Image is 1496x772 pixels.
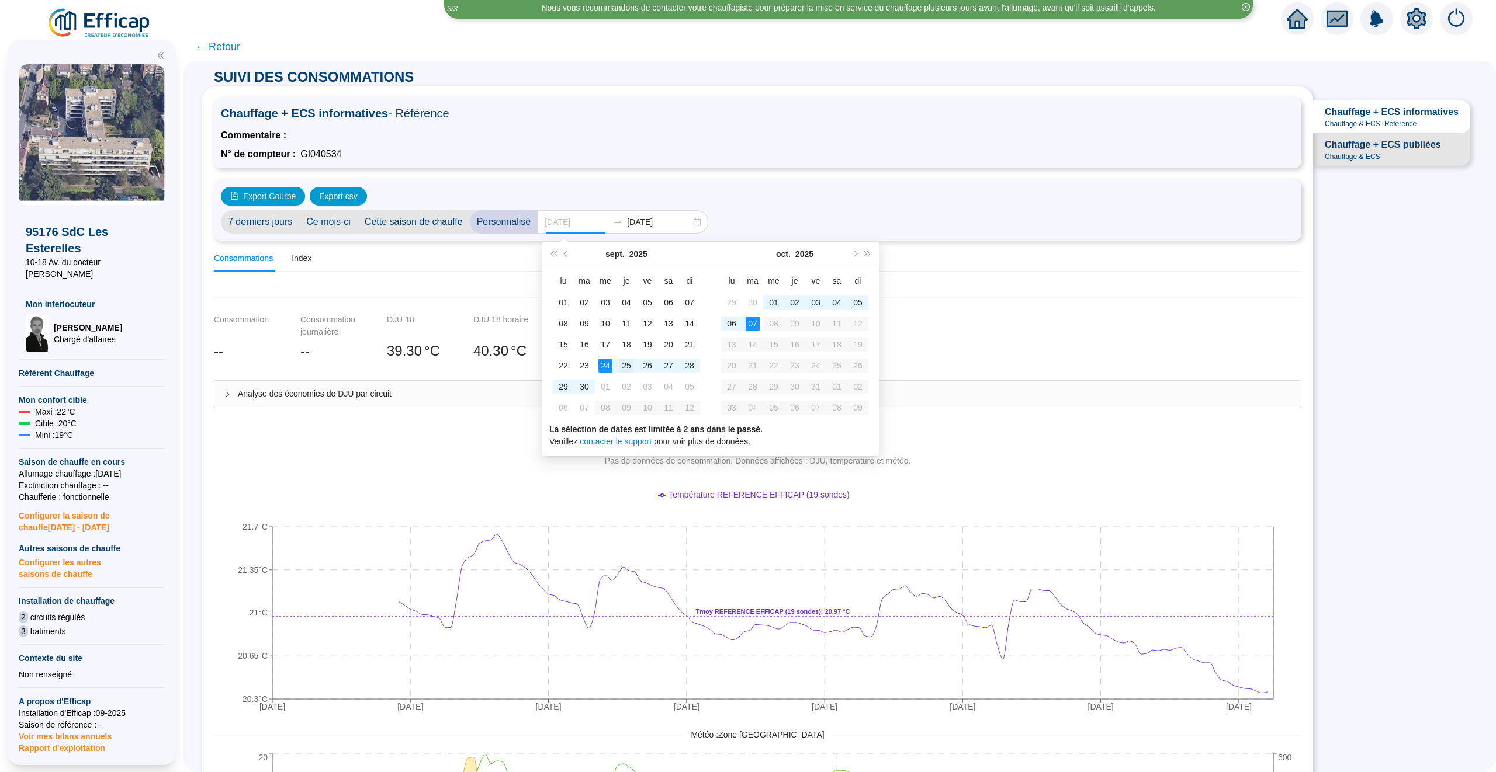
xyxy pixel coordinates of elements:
td: 2025-11-04 [742,397,763,418]
div: 20 [725,359,739,373]
div: 07 [746,317,760,331]
td: 2025-09-28 [679,355,700,376]
div: 05 [683,380,697,394]
span: Export Courbe [243,190,296,203]
td: 2025-09-19 [637,334,658,355]
div: 29 [725,295,739,310]
div: Consommation journalière [300,314,359,338]
th: ma [574,271,595,292]
span: Saison de chauffe en cours [19,456,165,468]
td: 2025-11-09 [847,397,868,418]
td: 2025-09-01 [553,292,574,313]
td: 2025-10-09 [616,397,637,418]
span: batiments [30,625,66,637]
div: 06 [725,317,739,331]
div: 05 [851,295,865,310]
div: 23 [577,359,591,373]
span: Exctinction chauffage : -- [19,479,165,491]
tspan: 21°C [250,608,268,617]
div: 03 [598,295,612,310]
td: 2025-11-08 [826,397,847,418]
td: 2025-10-10 [805,313,826,334]
td: 2025-09-20 [658,334,679,355]
div: 09 [577,317,591,331]
span: 39 [387,343,403,359]
button: Choisissez une année [795,242,813,266]
td: 2025-09-07 [679,292,700,313]
td: 2025-09-16 [574,334,595,355]
tspan: 21.35°C [238,565,268,575]
span: Météo : Zone [GEOGRAPHIC_DATA] [683,729,832,741]
div: 31 [809,380,823,394]
td: 2025-10-08 [763,313,784,334]
span: Configurer la saison de chauffe [DATE] - [DATE] [19,503,165,533]
span: Configurer les autres saisons de chauffe [19,554,165,580]
div: 05 [767,401,781,415]
span: GI040534 [300,147,341,161]
span: Chauffage + ECS informatives [1325,105,1459,119]
span: Ce mois-ci [299,210,358,234]
span: 7 derniers jours [221,210,299,234]
div: 11 [830,317,844,331]
span: double-left [157,51,165,60]
td: 2025-10-01 [595,376,616,397]
div: 01 [598,380,612,394]
td: 2025-09-06 [658,292,679,313]
td: 2025-09-22 [553,355,574,376]
td: 2025-10-11 [826,313,847,334]
td: 2025-09-03 [595,292,616,313]
span: Contexte du site [19,652,165,664]
span: Commentaire : [221,128,286,142]
tspan: [DATE] [536,702,562,711]
div: 02 [577,295,591,310]
div: 15 [556,338,570,352]
span: 40 [473,343,489,359]
span: file-image [230,192,238,200]
div: 22 [556,359,570,373]
span: Chauffage + ECS informatives [221,105,1294,121]
div: 09 [851,401,865,415]
td: 2025-10-08 [595,397,616,418]
td: 2025-09-17 [595,334,616,355]
th: me [595,271,616,292]
td: 2025-10-30 [784,376,805,397]
img: alerts [1360,2,1393,35]
td: 2025-10-17 [805,334,826,355]
span: circuits régulés [30,611,85,623]
div: 08 [767,317,781,331]
span: Mon interlocuteur [26,298,158,310]
span: Allumage chauffage : [DATE] [19,468,165,479]
td: 2025-10-10 [637,397,658,418]
div: 06 [788,401,802,415]
div: 25 [830,359,844,373]
span: Chauffage & ECS - Référence [1325,119,1417,128]
span: .30 [489,343,508,359]
div: 12 [851,317,865,331]
span: Maxi : 22 °C [35,406,75,418]
span: 10-18 Av. du docteur [PERSON_NAME] [26,256,158,280]
div: 06 [662,295,676,310]
button: Export Courbe [221,187,305,206]
span: Saison de référence : - [19,719,165,731]
span: Personnalisé [470,210,538,234]
div: 08 [598,401,612,415]
button: Choisissez une année [629,242,647,266]
td: 2025-10-12 [679,397,700,418]
div: 16 [577,338,591,352]
div: 21 [683,338,697,352]
td: 2025-10-24 [805,355,826,376]
button: Mois précédent (PageUp) [560,242,573,266]
td: 2025-10-03 [637,376,658,397]
div: 21 [746,359,760,373]
span: Référent Chauffage [19,367,165,379]
span: Voir mes bilans annuels [19,725,112,741]
div: 03 [725,401,739,415]
span: N° de compteur : [221,147,296,161]
td: 2025-09-12 [637,313,658,334]
span: Installation de chauffage [19,595,165,607]
div: 29 [556,380,570,394]
td: 2025-10-31 [805,376,826,397]
div: Consommations [214,252,273,265]
td: 2025-10-18 [826,334,847,355]
td: 2025-10-02 [616,376,637,397]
